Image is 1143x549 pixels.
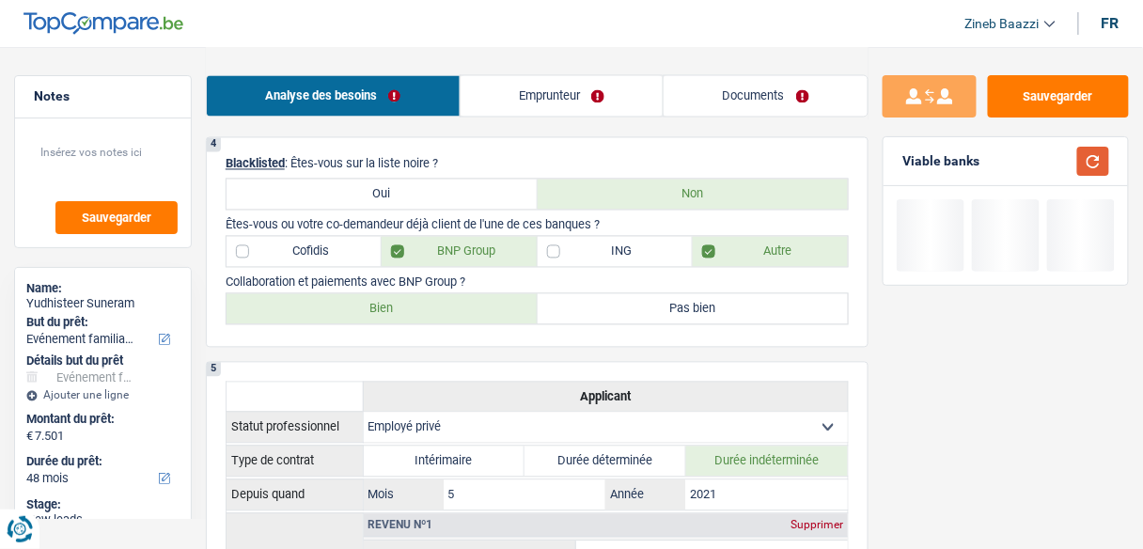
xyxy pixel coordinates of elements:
[26,512,180,527] div: New leads
[26,281,180,296] div: Name:
[26,315,176,330] label: But du prêt:
[26,296,180,311] div: Yudhisteer Suneram
[26,412,176,427] label: Montant du prêt:
[227,294,538,324] label: Bien
[950,8,1056,39] a: Zineb Baazzi
[538,294,849,324] label: Pas bien
[525,447,686,477] label: Durée déterminée
[226,412,363,443] th: Statut professionnel
[26,497,180,512] div: Stage:
[1102,14,1120,32] div: fr
[26,454,176,469] label: Durée du prêt:
[902,153,979,169] div: Viable banks
[226,275,849,290] p: Collaboration et paiements avec BNP Group ?
[207,76,460,117] a: Analyse des besoins
[226,157,849,171] p: : Êtes-vous sur la liste noire ?
[965,16,1040,32] span: Zineb Baazzi
[26,388,180,401] div: Ajouter une ligne
[605,480,685,510] label: Année
[686,447,848,477] label: Durée indéterminée
[538,237,693,267] label: ING
[55,201,178,234] button: Sauvegarder
[227,237,382,267] label: Cofidis
[444,480,606,510] input: MM
[461,76,664,117] a: Emprunteur
[226,218,849,232] p: Êtes-vous ou votre co-demandeur déjà client de l'une de ces banques ?
[382,237,537,267] label: BNP Group
[364,480,444,510] label: Mois
[26,353,180,369] div: Détails but du prêt
[363,382,849,412] th: Applicant
[207,363,221,377] div: 5
[207,138,221,152] div: 4
[82,212,151,224] span: Sauvegarder
[786,520,848,531] div: Supprimer
[26,429,33,444] span: €
[685,480,848,510] input: AAAA
[227,180,538,210] label: Oui
[364,447,525,477] label: Intérimaire
[226,479,363,510] th: Depuis quand
[693,237,848,267] label: Autre
[34,88,172,104] h5: Notes
[664,76,868,117] a: Documents
[226,446,363,477] th: Type de contrat
[538,180,849,210] label: Non
[988,75,1129,118] button: Sauvegarder
[226,157,285,171] span: Blacklisted
[364,520,438,531] div: Revenu nº1
[23,12,183,35] img: TopCompare Logo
